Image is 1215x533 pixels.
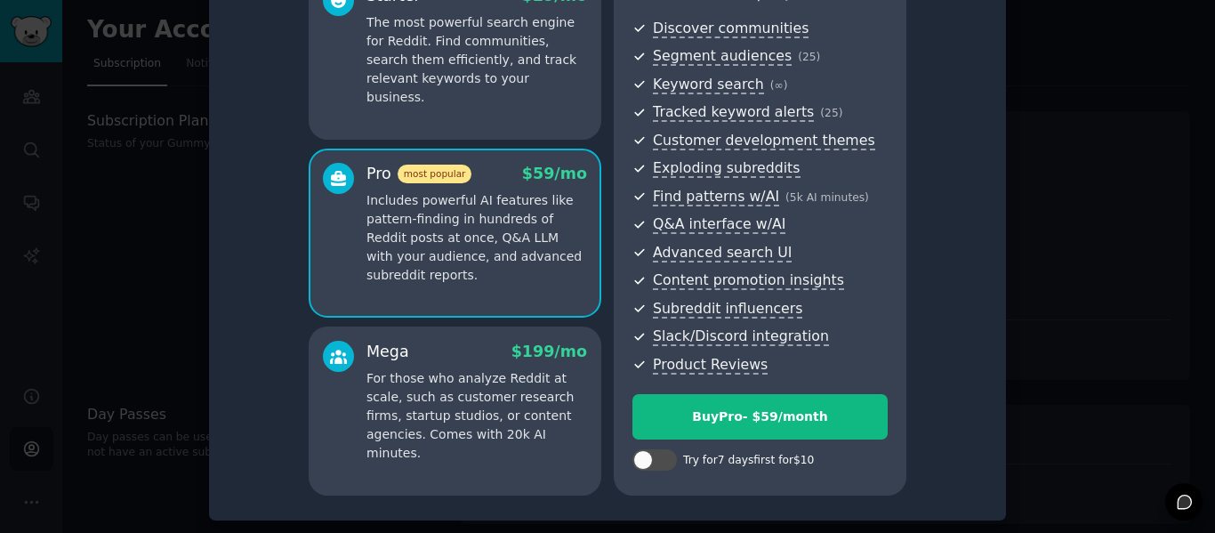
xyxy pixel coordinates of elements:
[366,341,409,363] div: Mega
[366,369,587,463] p: For those who analyze Reddit at scale, such as customer research firms, startup studios, or conte...
[522,165,587,182] span: $ 59 /mo
[632,394,888,440] button: BuyPro- $59/month
[398,165,472,183] span: most popular
[366,191,587,285] p: Includes powerful AI features like pattern-finding in hundreds of Reddit posts at once, Q&A LLM w...
[511,343,587,360] span: $ 199 /mo
[653,103,814,122] span: Tracked keyword alerts
[653,300,802,319] span: Subreddit influencers
[366,13,587,107] p: The most powerful search engine for Reddit. Find communities, search them efficiently, and track ...
[785,191,869,204] span: ( 5k AI minutes )
[653,327,829,346] span: Slack/Discord integration
[653,47,792,66] span: Segment audiences
[653,356,768,375] span: Product Reviews
[653,271,844,290] span: Content promotion insights
[653,215,785,234] span: Q&A interface w/AI
[366,163,471,185] div: Pro
[653,244,792,262] span: Advanced search UI
[633,408,887,426] div: Buy Pro - $ 59 /month
[798,51,820,63] span: ( 25 )
[653,76,764,94] span: Keyword search
[653,188,779,206] span: Find patterns w/AI
[683,453,814,469] div: Try for 7 days first for $10
[770,79,788,92] span: ( ∞ )
[653,132,875,150] span: Customer development themes
[653,20,809,38] span: Discover communities
[653,159,800,178] span: Exploding subreddits
[820,107,842,119] span: ( 25 )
